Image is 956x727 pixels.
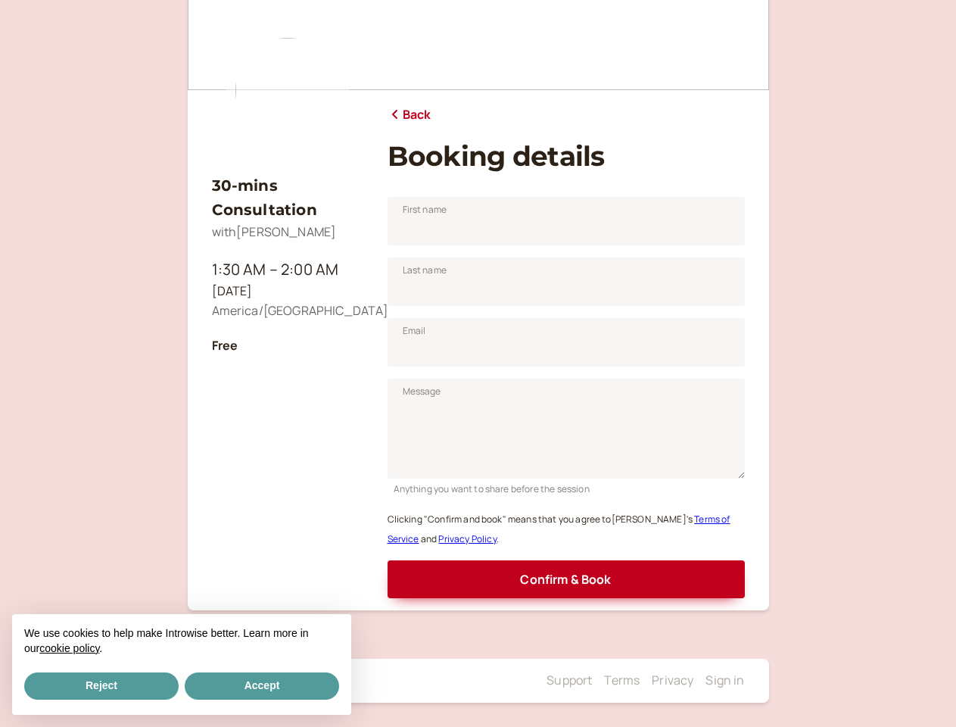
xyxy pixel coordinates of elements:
[388,560,745,598] button: Confirm & Book
[12,614,351,669] div: We use cookies to help make Introwise better. Learn more in our .
[388,379,745,479] textarea: Message
[388,257,745,306] input: Last name
[388,513,730,545] small: Clicking "Confirm and book" means that you agree to [PERSON_NAME] ' s and .
[652,672,693,688] a: Privacy
[388,479,745,496] div: Anything you want to share before the session
[403,263,447,278] span: Last name
[212,223,337,240] span: with [PERSON_NAME]
[212,257,363,282] div: 1:30 AM – 2:00 AM
[705,672,744,688] a: Sign in
[388,140,745,173] h1: Booking details
[388,513,730,545] a: Terms of Service
[185,672,339,700] button: Accept
[438,532,496,545] a: Privacy Policy
[547,672,592,688] a: Support
[388,197,745,245] input: First name
[212,301,363,321] div: America/[GEOGRAPHIC_DATA]
[388,105,431,125] a: Back
[604,672,640,688] a: Terms
[403,384,441,399] span: Message
[212,173,363,223] h3: 30-mins Consultation
[388,318,745,367] input: Email
[24,672,179,700] button: Reject
[39,642,99,654] a: cookie policy
[403,202,447,217] span: First name
[212,337,238,354] b: Free
[520,571,611,588] span: Confirm & Book
[403,323,426,339] span: Email
[212,282,363,301] div: [DATE]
